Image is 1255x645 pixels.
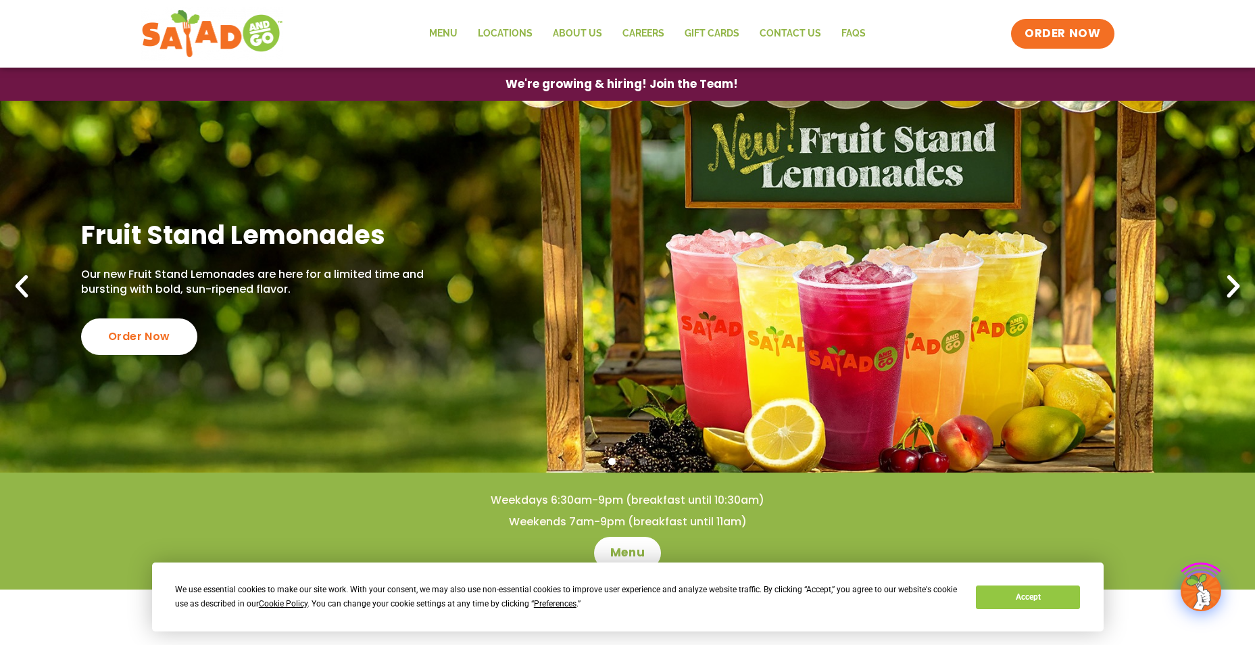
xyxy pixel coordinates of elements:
[485,68,758,100] a: We're growing & hiring! Join the Team!
[624,458,631,465] span: Go to slide 2
[7,272,36,302] div: Previous slide
[259,599,307,608] span: Cookie Policy
[976,586,1080,609] button: Accept
[81,318,197,355] div: Order Now
[608,458,616,465] span: Go to slide 1
[141,7,284,61] img: new-SAG-logo-768×292
[506,78,738,90] span: We're growing & hiring! Join the Team!
[831,18,876,49] a: FAQs
[674,18,749,49] a: GIFT CARDS
[27,515,1228,529] h4: Weekends 7am-9pm (breakfast until 11am)
[419,18,876,49] nav: Menu
[543,18,612,49] a: About Us
[639,458,647,465] span: Go to slide 3
[1025,26,1100,42] span: ORDER NOW
[175,583,960,611] div: We use essential cookies to make our site work. With your consent, we may also use non-essential ...
[612,18,674,49] a: Careers
[1219,272,1248,302] div: Next slide
[419,18,468,49] a: Menu
[81,218,468,252] h2: Fruit Stand Lemonades
[1011,19,1114,49] a: ORDER NOW
[610,545,645,561] span: Menu
[27,493,1228,508] h4: Weekdays 6:30am-9pm (breakfast until 10:30am)
[152,563,1104,631] div: Cookie Consent Prompt
[594,537,661,569] a: Menu
[749,18,831,49] a: Contact Us
[534,599,576,608] span: Preferences
[468,18,543,49] a: Locations
[81,267,468,297] p: Our new Fruit Stand Lemonades are here for a limited time and bursting with bold, sun-ripened fla...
